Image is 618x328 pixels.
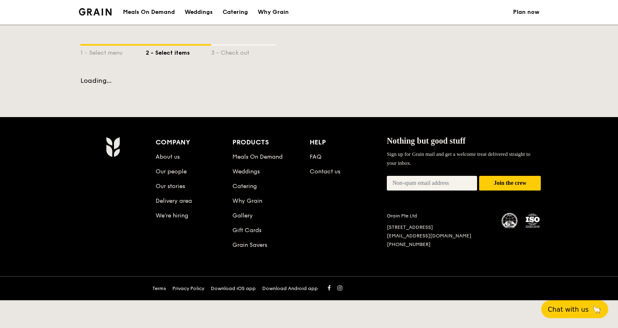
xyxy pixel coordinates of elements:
[387,213,492,219] div: Grain Pte Ltd
[172,285,204,292] a: Privacy Policy
[479,176,541,191] button: Join the crew
[262,285,318,292] a: Download Android app
[524,213,541,229] img: ISO Certified
[80,77,538,84] div: Loading...
[232,242,267,248] a: Grain Savers
[106,137,120,157] img: AYc88T3wAAAABJRU5ErkJggg==
[232,168,260,175] a: Weddings
[156,137,233,148] div: Company
[387,176,477,191] input: Non-spam email address
[156,153,180,160] a: About us
[232,153,283,160] a: Meals On Demand
[387,151,531,166] span: Sign up for Grain mail and get a welcome treat delivered straight to your inbox.
[502,213,518,229] img: MUIS Halal Certified
[541,300,608,318] button: Chat with us🦙
[232,227,261,234] a: Gift Cards
[387,233,471,239] a: [EMAIL_ADDRESS][DOMAIN_NAME]
[146,46,211,57] div: 2 - Select items
[232,183,257,190] a: Catering
[80,46,146,57] div: 1 - Select menu
[156,168,187,175] a: Our people
[156,212,188,219] a: We’re hiring
[310,153,321,160] a: FAQ
[156,197,192,204] a: Delivery area
[211,285,256,292] a: Download iOS app
[548,306,589,313] span: Chat with us
[310,168,340,175] a: Contact us
[592,305,602,314] span: 🦙
[387,242,431,247] a: [PHONE_NUMBER]
[232,197,262,204] a: Why Grain
[152,285,166,292] a: Terms
[387,136,466,145] span: Nothing but good stuff
[79,8,112,16] a: Logotype
[232,137,310,148] div: Products
[387,224,492,230] div: [STREET_ADDRESS]
[156,183,185,190] a: Our stories
[232,212,253,219] a: Gallery
[211,46,277,57] div: 3 - Check out
[79,8,112,16] img: Grain
[310,137,387,148] div: Help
